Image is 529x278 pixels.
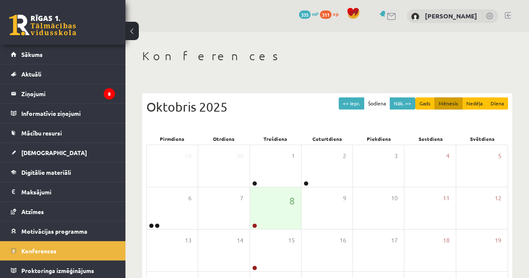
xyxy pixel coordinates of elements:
[343,151,346,161] span: 2
[11,45,115,64] a: Sākums
[434,97,463,110] button: Mēnesis
[21,149,87,156] span: [DEMOGRAPHIC_DATA]
[486,97,508,110] button: Diena
[240,194,243,203] span: 7
[11,182,115,201] a: Maksājumi
[104,88,115,99] i: 8
[390,97,415,110] button: Nāk. >>
[21,104,115,123] legend: Informatīvie ziņojumi
[343,194,346,203] span: 9
[364,97,390,110] button: Šodiena
[425,12,477,20] a: [PERSON_NAME]
[340,236,346,245] span: 16
[289,194,295,208] span: 8
[21,267,94,274] span: Proktoringa izmēģinājums
[353,133,405,145] div: Piekdiena
[339,97,364,110] button: << Iepr.
[312,10,319,17] span: mP
[299,10,311,19] span: 335
[21,129,62,137] span: Mācību resursi
[21,168,71,176] span: Digitālie materiāli
[411,13,419,21] img: Kristaps Kirilins
[446,151,450,161] span: 4
[498,151,501,161] span: 5
[11,123,115,143] a: Mācību resursi
[188,194,192,203] span: 6
[11,202,115,221] a: Atzīmes
[320,10,332,19] span: 311
[11,64,115,84] a: Aktuāli
[333,10,338,17] span: xp
[21,51,43,58] span: Sākums
[394,151,398,161] span: 3
[299,10,319,17] a: 335 mP
[21,84,115,103] legend: Ziņojumi
[11,241,115,260] a: Konferences
[288,236,295,245] span: 15
[291,151,295,161] span: 1
[11,104,115,123] a: Informatīvie ziņojumi
[21,208,44,215] span: Atzīmes
[405,133,457,145] div: Sestdiena
[21,70,41,78] span: Aktuāli
[198,133,250,145] div: Otrdiena
[302,133,353,145] div: Ceturtdiena
[11,163,115,182] a: Digitālie materiāli
[250,133,302,145] div: Trešdiena
[237,236,243,245] span: 14
[11,143,115,162] a: [DEMOGRAPHIC_DATA]
[21,227,87,235] span: Motivācijas programma
[320,10,342,17] a: 311 xp
[391,194,398,203] span: 10
[495,236,501,245] span: 19
[443,194,450,203] span: 11
[237,151,243,161] span: 30
[391,236,398,245] span: 17
[146,97,508,116] div: Oktobris 2025
[185,151,192,161] span: 29
[11,222,115,241] a: Motivācijas programma
[21,182,115,201] legend: Maksājumi
[142,49,512,63] h1: Konferences
[495,194,501,203] span: 12
[9,15,76,36] a: Rīgas 1. Tālmācības vidusskola
[21,247,56,255] span: Konferences
[185,236,192,245] span: 13
[456,133,508,145] div: Svētdiena
[146,133,198,145] div: Pirmdiena
[11,84,115,103] a: Ziņojumi8
[415,97,435,110] button: Gads
[462,97,487,110] button: Nedēļa
[443,236,450,245] span: 18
